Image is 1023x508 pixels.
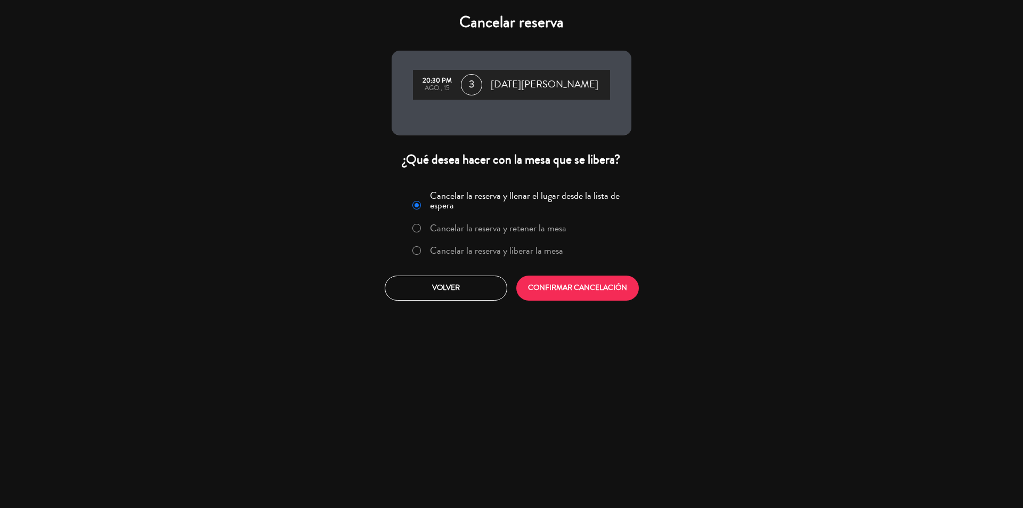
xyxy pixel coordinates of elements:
[418,85,456,92] div: ago., 15
[430,246,563,255] label: Cancelar la reserva y liberar la mesa
[491,77,598,93] span: [DATE][PERSON_NAME]
[418,77,456,85] div: 20:30 PM
[385,276,507,301] button: Volver
[430,223,566,233] label: Cancelar la reserva y retener la mesa
[392,13,631,32] h4: Cancelar reserva
[516,276,639,301] button: CONFIRMAR CANCELACIÓN
[461,74,482,95] span: 3
[392,151,631,168] div: ¿Qué desea hacer con la mesa que se libera?
[430,191,625,210] label: Cancelar la reserva y llenar el lugar desde la lista de espera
